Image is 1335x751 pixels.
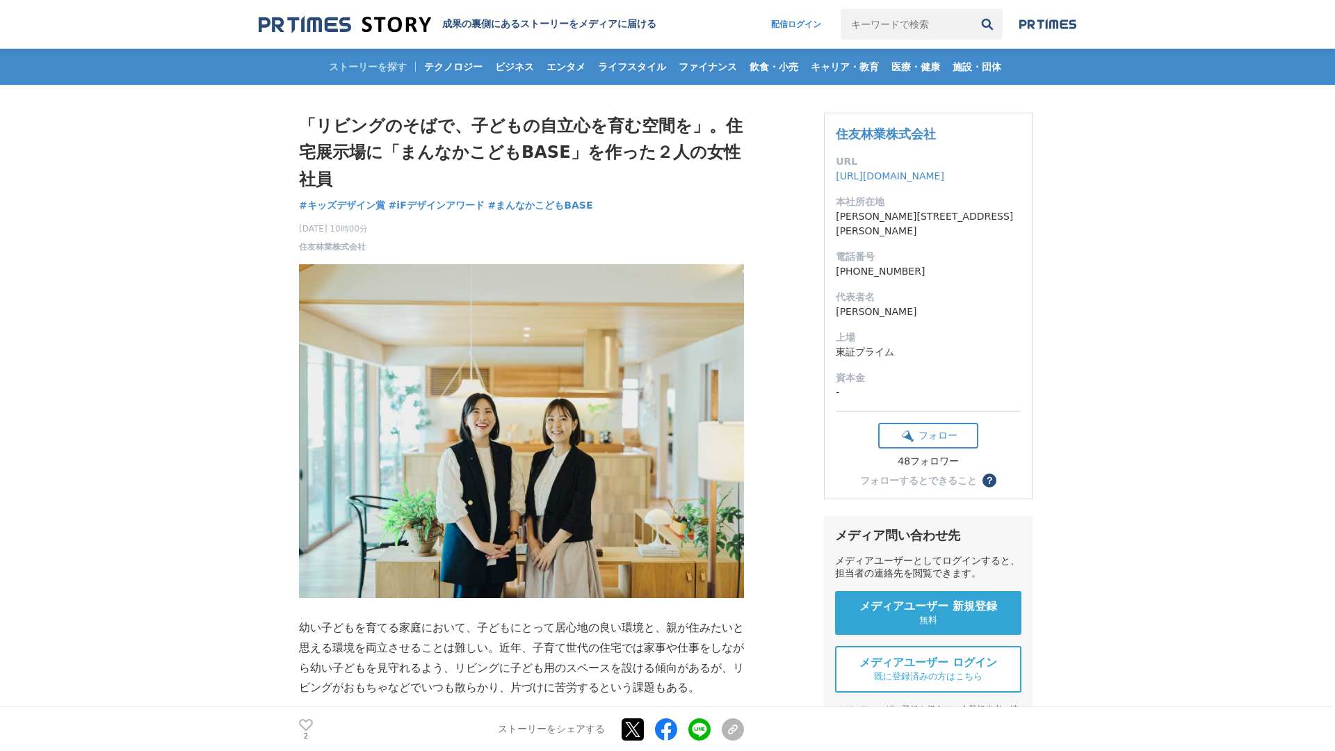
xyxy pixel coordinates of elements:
[757,9,835,40] a: 配信ログイン
[299,223,368,235] span: [DATE] 10時00分
[299,264,744,598] img: thumbnail_b74e13d0-71d4-11f0-8cd6-75e66c4aab62.jpg
[299,732,313,739] p: 2
[919,614,937,627] span: 無料
[299,199,385,211] span: #キッズデザイン賞
[299,618,744,698] p: 幼い子どもを育てる家庭において、子どもにとって居心地の良い環境と、親が住みたいと思える環境を両立させることは難しい。近年、子育て世代の住宅では家事や仕事をしながら幼い子どもを見守れるよう、リビン...
[835,555,1021,580] div: メディアユーザーとしてログインすると、担当者の連絡先を閲覧できます。
[541,49,591,85] a: エンタメ
[860,476,977,485] div: フォローするとできること
[836,330,1021,345] dt: 上場
[836,209,1021,239] dd: [PERSON_NAME][STREET_ADDRESS][PERSON_NAME]
[389,199,485,211] span: #iFデザインアワード
[259,15,431,34] img: 成果の裏側にあるストーリーをメディアに届ける
[835,527,1021,544] div: メディア問い合わせ先
[1019,19,1076,30] img: prtimes
[836,154,1021,169] dt: URL
[592,60,672,73] span: ライフスタイル
[886,60,946,73] span: 医療・健康
[836,127,936,141] a: 住友林業株式会社
[489,49,540,85] a: ビジネス
[389,198,485,213] a: #iFデザインアワード
[299,198,385,213] a: #キッズデザイン賞
[859,599,997,614] span: メディアユーザー 新規登録
[836,195,1021,209] dt: 本社所在地
[835,646,1021,693] a: メディアユーザー ログイン 既に登録済みの方はこちら
[673,60,743,73] span: ファイナンス
[299,241,366,253] a: 住友林業株式会社
[982,474,996,487] button: ？
[859,656,997,670] span: メディアユーザー ログイン
[878,455,978,468] div: 48フォロワー
[592,49,672,85] a: ライフスタイル
[541,60,591,73] span: エンタメ
[744,60,804,73] span: 飲食・小売
[874,670,982,683] span: 既に登録済みの方はこちら
[488,198,593,213] a: #まんなかこどもBASE
[836,250,1021,264] dt: 電話番号
[744,49,804,85] a: 飲食・小売
[259,15,656,34] a: 成果の裏側にあるストーリーをメディアに届ける 成果の裏側にあるストーリーをメディアに届ける
[836,290,1021,305] dt: 代表者名
[972,9,1003,40] button: 検索
[947,49,1007,85] a: 施設・団体
[836,170,944,181] a: [URL][DOMAIN_NAME]
[878,423,978,449] button: フォロー
[835,591,1021,635] a: メディアユーザー 新規登録 無料
[836,371,1021,385] dt: 資本金
[805,60,884,73] span: キャリア・教育
[299,113,744,193] h1: 「リビングのそばで、子どもの自立心を育む空間を」。住宅展示場に「まんなかこどもBASE」を作った２人の女性社員
[419,49,488,85] a: テクノロジー
[836,264,1021,279] dd: [PHONE_NUMBER]
[947,60,1007,73] span: 施設・団体
[442,18,656,31] h2: 成果の裏側にあるストーリーをメディアに届ける
[985,476,994,485] span: ？
[498,723,605,736] p: ストーリーをシェアする
[489,60,540,73] span: ビジネス
[836,305,1021,319] dd: [PERSON_NAME]
[673,49,743,85] a: ファイナンス
[805,49,884,85] a: キャリア・教育
[488,199,593,211] span: #まんなかこどもBASE
[836,345,1021,360] dd: 東証プライム
[836,385,1021,400] dd: -
[419,60,488,73] span: テクノロジー
[841,9,972,40] input: キーワードで検索
[886,49,946,85] a: 医療・健康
